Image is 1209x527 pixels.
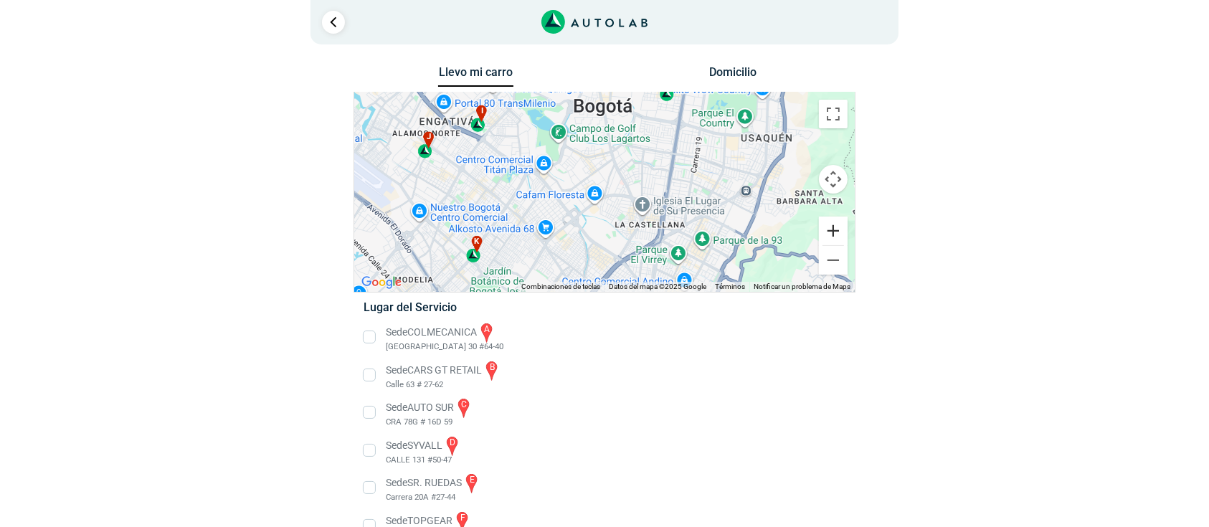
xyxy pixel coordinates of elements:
[427,131,431,143] span: j
[322,11,345,34] a: Ir al paso anterior
[358,273,405,292] img: Google
[358,273,405,292] a: Abre esta zona en Google Maps (se abre en una nueva ventana)
[754,283,850,290] a: Notificar un problema de Maps
[819,246,848,275] button: Reducir
[521,282,600,292] button: Combinaciones de teclas
[715,283,745,290] a: Términos (se abre en una nueva pestaña)
[482,105,485,118] span: i
[819,100,848,128] button: Cambiar a la vista en pantalla completa
[609,283,706,290] span: Datos del mapa ©2025 Google
[819,165,848,194] button: Controles de visualización del mapa
[474,236,480,248] span: k
[696,65,771,86] button: Domicilio
[438,65,513,87] button: Llevo mi carro
[819,217,848,245] button: Ampliar
[541,14,648,28] a: Link al sitio de autolab
[364,300,845,314] h5: Lugar del Servicio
